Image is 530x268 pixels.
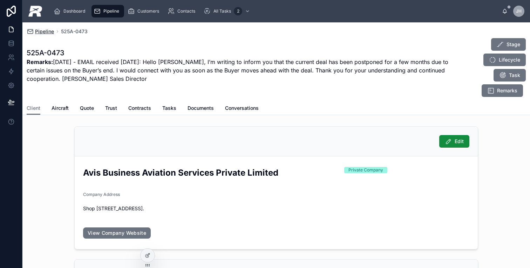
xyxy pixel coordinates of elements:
span: All Tasks [213,8,231,14]
strong: Remarks: [27,58,53,65]
span: Contacts [177,8,195,14]
button: Stage [491,38,526,51]
a: Contacts [165,5,200,17]
a: Pipeline [91,5,124,17]
a: Conversations [225,102,259,116]
a: Quote [80,102,94,116]
a: View Company Website [83,227,151,239]
a: Tasks [162,102,176,116]
span: Customers [137,8,159,14]
span: Client [27,105,40,112]
a: Documents [188,102,214,116]
button: Task [494,69,526,82]
img: App logo [28,6,42,17]
a: Pipeline [27,28,54,35]
span: JH [516,8,522,14]
button: Edit [439,135,469,148]
a: Client [27,102,40,115]
h1: 525A-0473 [27,48,449,58]
span: Task [509,72,520,79]
span: Shop [STREET_ADDRESS]. [83,205,469,212]
span: Documents [188,105,214,112]
span: Company Address [83,192,120,197]
span: Lifecycle [499,56,520,63]
div: 2 [234,7,242,15]
div: Private Company [348,167,383,173]
a: Customers [125,5,164,17]
span: Pipeline [35,28,54,35]
span: Aircraft [52,105,69,112]
span: Pipeline [103,8,119,14]
span: Edit [455,138,464,145]
a: Aircraft [52,102,69,116]
a: All Tasks2 [202,5,253,17]
button: Lifecycle [483,54,526,66]
div: scrollable content [48,3,502,19]
span: Contracts [128,105,151,112]
span: Stage [507,41,520,48]
span: Remarks [497,87,517,94]
span: Conversations [225,105,259,112]
span: Trust [105,105,117,112]
a: Trust [105,102,117,116]
p: [DATE] - EMAIL received [DATE]: Hello [PERSON_NAME], I’m writing to inform you that the current d... [27,58,449,83]
span: Dashboard [63,8,85,14]
a: 525A-0473 [61,28,88,35]
a: Contracts [128,102,151,116]
span: Tasks [162,105,176,112]
a: Dashboard [52,5,90,17]
button: Remarks [482,84,523,97]
h2: Avis Business Aviation Services Private Limited [83,167,339,178]
span: Quote [80,105,94,112]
